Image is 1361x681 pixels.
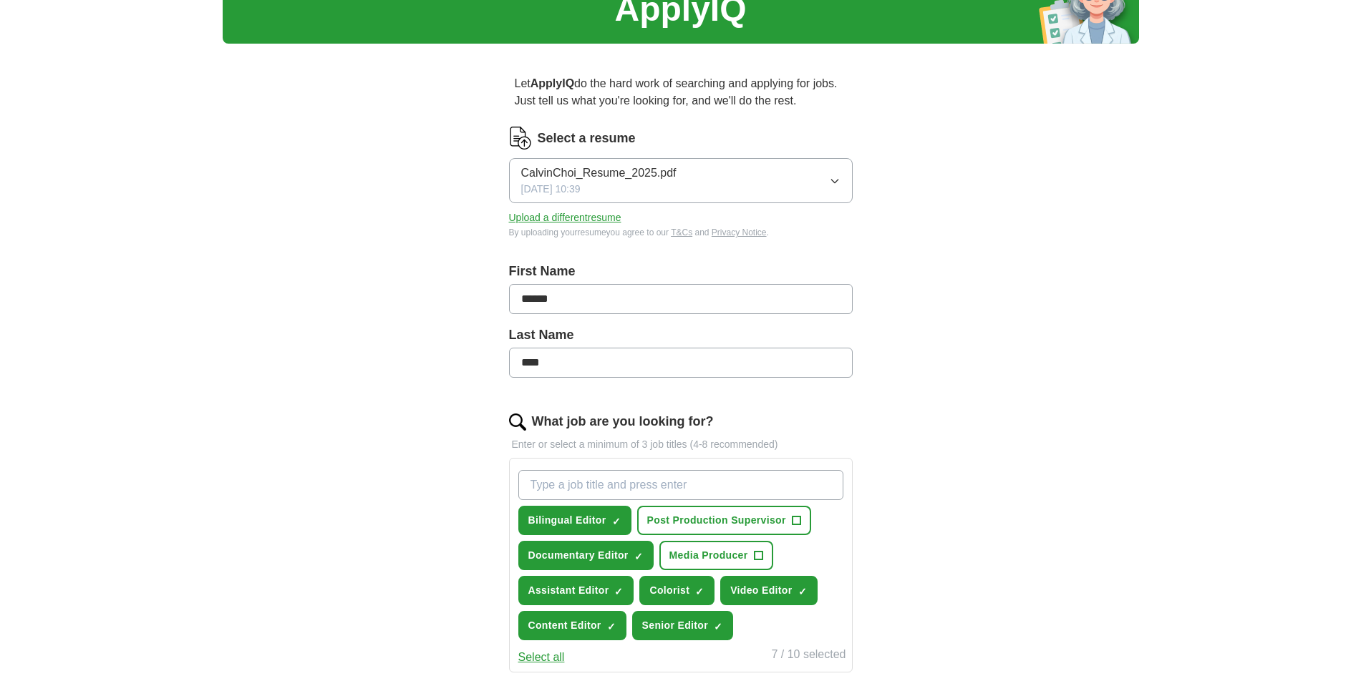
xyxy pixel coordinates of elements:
[712,227,767,237] a: Privacy Notice
[509,413,526,431] img: search.png
[518,649,565,666] button: Select all
[669,548,748,563] span: Media Producer
[614,586,623,597] span: ✓
[521,165,677,182] span: CalvinChoi_Resume_2025.pdf
[531,77,574,89] strong: ApplyIQ
[639,576,715,605] button: Colorist✓
[521,182,581,197] span: [DATE] 10:39
[632,611,733,640] button: Senior Editor✓
[771,646,846,666] div: 7 / 10 selected
[509,437,853,452] p: Enter or select a minimum of 3 job titles (4-8 recommended)
[532,412,714,431] label: What job are you looking for?
[518,506,631,535] button: Bilingual Editor✓
[528,548,629,563] span: Documentary Editor
[730,583,792,598] span: Video Editor
[528,583,609,598] span: Assistant Editor
[649,583,689,598] span: Colorist
[509,69,853,115] p: Let do the hard work of searching and applying for jobs. Just tell us what you're looking for, an...
[671,227,692,237] a: T&Cs
[518,541,654,570] button: Documentary Editor✓
[659,541,773,570] button: Media Producer
[695,586,704,597] span: ✓
[509,127,532,150] img: CV Icon
[642,618,708,633] span: Senior Editor
[528,513,606,528] span: Bilingual Editor
[720,576,817,605] button: Video Editor✓
[518,470,843,500] input: Type a job title and press enter
[509,158,853,203] button: CalvinChoi_Resume_2025.pdf[DATE] 10:39
[637,506,811,535] button: Post Production Supervisor
[518,576,634,605] button: Assistant Editor✓
[647,513,786,528] span: Post Production Supervisor
[509,210,621,225] button: Upload a differentresume
[509,325,853,345] label: Last Name
[607,621,616,632] span: ✓
[612,516,621,527] span: ✓
[798,586,807,597] span: ✓
[509,262,853,281] label: First Name
[528,618,601,633] span: Content Editor
[714,621,722,632] span: ✓
[518,611,626,640] button: Content Editor✓
[509,226,853,239] div: By uploading your resume you agree to our and .
[634,551,643,562] span: ✓
[538,129,636,148] label: Select a resume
